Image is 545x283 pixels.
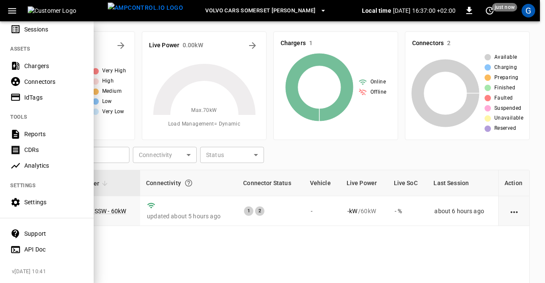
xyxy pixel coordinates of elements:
[24,229,83,238] div: Support
[522,4,535,17] div: profile-icon
[24,130,83,138] div: Reports
[24,161,83,170] div: Analytics
[205,6,316,16] span: Volvo Cars Somerset [PERSON_NAME]
[108,3,183,13] img: ampcontrol.io logo
[24,245,83,254] div: API Doc
[492,3,517,11] span: just now
[24,146,83,154] div: CDRs
[24,77,83,86] div: Connectors
[483,4,496,17] button: set refresh interval
[24,93,83,102] div: IdTags
[24,198,83,206] div: Settings
[28,6,104,15] img: Customer Logo
[393,6,456,15] p: [DATE] 16:37:00 +02:00
[362,6,391,15] p: Local time
[24,25,83,34] div: Sessions
[24,62,83,70] div: Chargers
[12,268,87,276] span: v [DATE] 10:41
